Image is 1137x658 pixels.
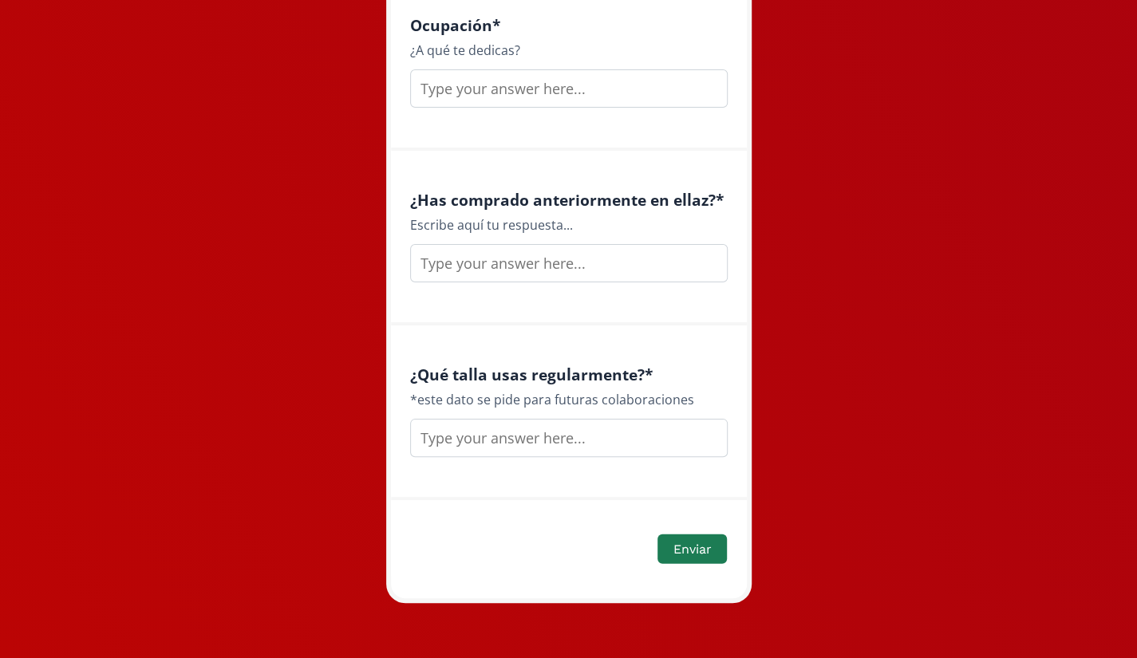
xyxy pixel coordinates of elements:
div: *este dato se pide para futuras colaboraciones [410,390,728,409]
h4: Ocupación * [410,16,728,34]
input: Type your answer here... [410,244,728,282]
h4: ¿Has comprado anteriormente en ellaz? * [410,191,728,209]
div: ¿A qué te dedicas? [410,41,728,60]
input: Type your answer here... [410,69,728,108]
button: Enviar [657,534,726,564]
input: Type your answer here... [410,419,728,457]
h4: ¿Qué talla usas regularmente? * [410,365,728,384]
div: Escribe aquí tu respuesta... [410,215,728,234]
